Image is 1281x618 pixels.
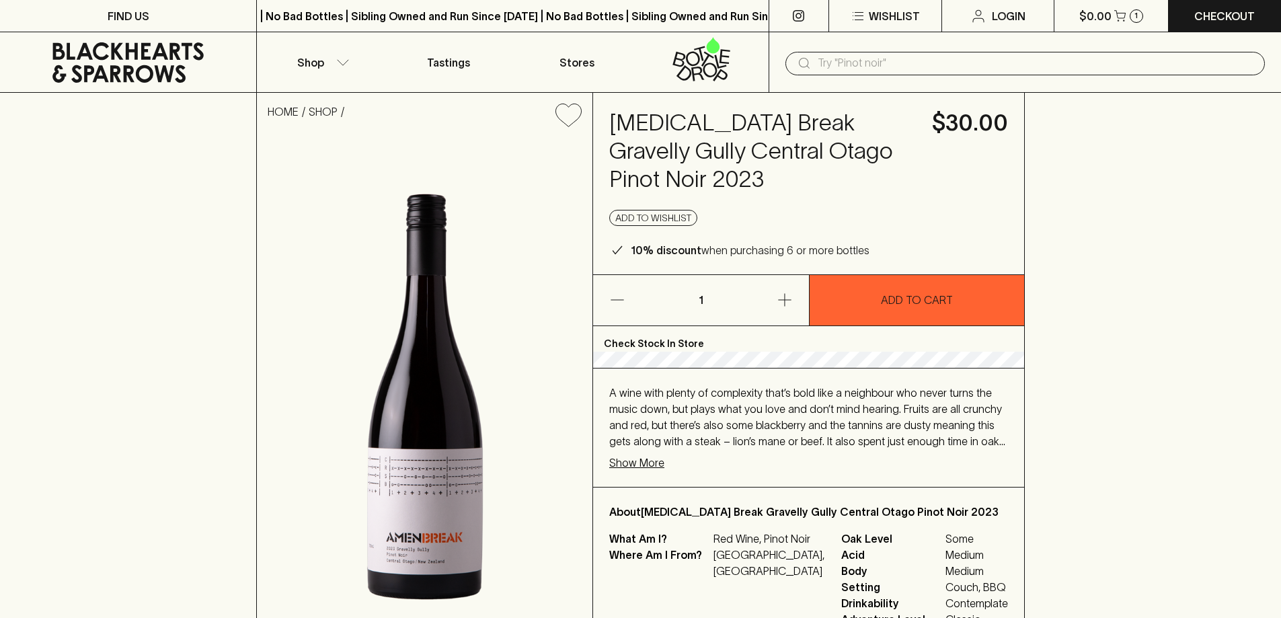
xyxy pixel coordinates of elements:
p: Tastings [427,54,470,71]
p: Stores [559,54,594,71]
p: [GEOGRAPHIC_DATA], [GEOGRAPHIC_DATA] [713,547,825,579]
span: Oak Level [841,531,942,547]
p: Show More [609,455,664,471]
p: Where Am I From? [609,547,710,579]
p: ADD TO CART [881,292,953,308]
p: Checkout [1194,8,1255,24]
span: Medium [945,547,1008,563]
b: 10% discount [631,244,701,256]
p: Check Stock In Store [593,326,1024,352]
p: 1 [1134,12,1138,20]
p: FIND US [108,8,149,24]
input: Try "Pinot noir" [818,52,1254,74]
a: Tastings [385,32,512,92]
p: $0.00 [1079,8,1112,24]
a: SHOP [309,106,338,118]
button: Shop [257,32,385,92]
h4: $30.00 [932,109,1008,137]
p: What Am I? [609,531,710,547]
button: Add to wishlist [609,210,697,226]
p: when purchasing 6 or more bottles [631,242,869,258]
span: Drinkability [841,595,942,611]
span: Body [841,563,942,579]
h4: [MEDICAL_DATA] Break Gravelly Gully Central Otago Pinot Noir 2023 [609,109,916,194]
span: Medium [945,563,1008,579]
p: Red Wine, Pinot Noir [713,531,825,547]
a: HOME [268,106,299,118]
span: Couch, BBQ [945,579,1008,595]
p: About [MEDICAL_DATA] Break Gravelly Gully Central Otago Pinot Noir 2023 [609,504,1008,520]
span: Setting [841,579,942,595]
p: Login [992,8,1025,24]
p: Shop [297,54,324,71]
span: Contemplate [945,595,1008,611]
span: A wine with plenty of complexity that’s bold like a neighbour who never turns the music down, but... [609,387,1005,463]
a: Stores [513,32,641,92]
span: Acid [841,547,942,563]
span: Some [945,531,1008,547]
p: 1 [685,275,717,325]
p: Wishlist [869,8,920,24]
button: Add to wishlist [550,98,587,132]
button: ADD TO CART [810,275,1025,325]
